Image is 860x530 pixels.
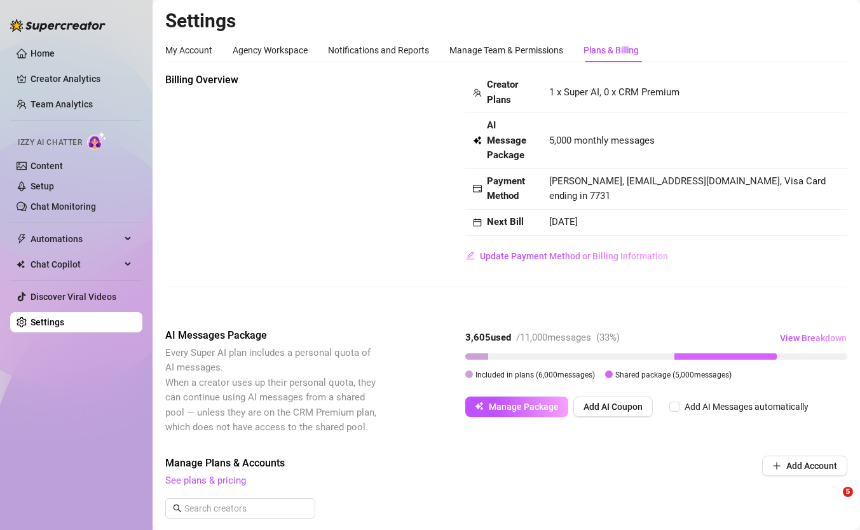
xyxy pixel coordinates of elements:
[473,184,482,193] span: credit-card
[17,260,25,269] img: Chat Copilot
[487,175,525,202] strong: Payment Method
[31,201,96,212] a: Chat Monitoring
[584,43,639,57] div: Plans & Billing
[233,43,308,57] div: Agency Workspace
[685,400,809,414] div: Add AI Messages automatically
[465,332,511,343] strong: 3,605 used
[31,181,54,191] a: Setup
[487,216,524,228] strong: Next Bill
[780,333,847,343] span: View Breakdown
[31,69,132,89] a: Creator Analytics
[328,43,429,57] div: Notifications and Reports
[473,218,482,227] span: calendar
[573,397,653,417] button: Add AI Coupon
[779,328,847,348] button: View Breakdown
[31,99,93,109] a: Team Analytics
[465,397,568,417] button: Manage Package
[596,332,620,343] span: ( 33 %)
[549,175,826,202] span: [PERSON_NAME], [EMAIL_ADDRESS][DOMAIN_NAME], Visa Card ending in 7731
[173,504,182,513] span: search
[473,88,482,97] span: team
[184,501,297,515] input: Search creators
[31,292,116,302] a: Discover Viral Videos
[31,48,55,58] a: Home
[786,461,837,471] span: Add Account
[489,402,559,412] span: Manage Package
[165,328,379,343] span: AI Messages Package
[549,86,679,98] span: 1 x Super AI, 0 x CRM Premium
[449,43,563,57] div: Manage Team & Permissions
[165,347,376,433] span: Every Super AI plan includes a personal quota of AI messages. When a creator uses up their person...
[466,251,475,260] span: edit
[31,161,63,171] a: Content
[165,456,676,471] span: Manage Plans & Accounts
[480,251,668,261] span: Update Payment Method or Billing Information
[10,19,106,32] img: logo-BBDzfeDw.svg
[487,119,526,161] strong: AI Message Package
[17,234,27,244] span: thunderbolt
[584,402,643,412] span: Add AI Coupon
[762,456,847,476] button: Add Account
[87,132,107,150] img: AI Chatter
[475,370,595,379] span: Included in plans ( 6,000 messages)
[772,461,781,470] span: plus
[465,246,669,266] button: Update Payment Method or Billing Information
[165,9,847,33] h2: Settings
[615,370,732,379] span: Shared package ( 5,000 messages)
[31,229,121,249] span: Automations
[487,79,518,105] strong: Creator Plans
[165,475,246,486] a: See plans & pricing
[31,254,121,275] span: Chat Copilot
[18,137,82,149] span: Izzy AI Chatter
[817,487,847,517] iframe: Intercom live chat
[516,332,591,343] span: / 11,000 messages
[31,317,64,327] a: Settings
[165,72,379,88] span: Billing Overview
[549,133,655,149] span: 5,000 monthly messages
[165,43,212,57] div: My Account
[843,487,853,497] span: 5
[549,216,578,228] span: [DATE]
